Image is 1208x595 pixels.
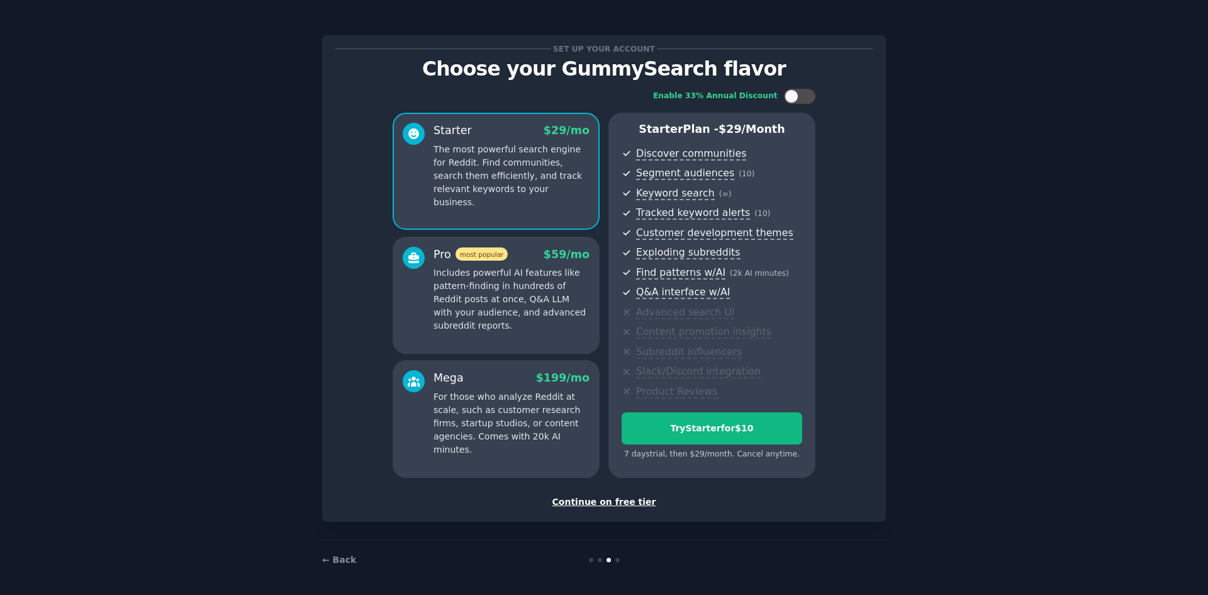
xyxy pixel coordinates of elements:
span: Exploding subreddits [636,246,740,259]
span: $ 59 /mo [544,248,590,261]
span: ( 10 ) [754,209,770,218]
span: most popular [456,247,508,261]
span: $ 29 /month [719,123,785,135]
span: ( 10 ) [739,169,754,178]
div: 7 days trial, then $ 29 /month . Cancel anytime. [622,449,802,460]
span: Keyword search [636,187,715,200]
span: Discover communities [636,147,746,161]
span: Product Reviews [636,385,717,399]
span: Content promotion insights [636,326,771,339]
span: ( ∞ ) [719,190,732,198]
div: Mega [433,370,464,386]
span: Segment audiences [636,167,734,180]
span: Set up your account [551,42,657,55]
div: Enable 33% Annual Discount [653,91,778,102]
button: TryStarterfor$10 [622,412,802,445]
span: Slack/Discord integration [636,365,761,378]
span: Tracked keyword alerts [636,207,750,220]
span: $ 199 /mo [536,371,590,384]
span: Subreddit influencers [636,346,742,359]
p: The most powerful search engine for Reddit. Find communities, search them efficiently, and track ... [433,143,590,209]
span: ( 2k AI minutes ) [730,269,789,278]
div: Starter [433,123,472,139]
p: Includes powerful AI features like pattern-finding in hundreds of Reddit posts at once, Q&A LLM w... [433,266,590,332]
div: Try Starter for $10 [622,422,802,435]
span: Q&A interface w/AI [636,286,730,299]
p: For those who analyze Reddit at scale, such as customer research firms, startup studios, or conte... [433,390,590,456]
span: Find patterns w/AI [636,266,725,280]
span: $ 29 /mo [544,124,590,137]
span: Advanced search UI [636,306,734,319]
div: Continue on free tier [335,496,873,509]
p: Choose your GummySearch flavor [335,58,873,80]
span: Customer development themes [636,227,793,240]
p: Starter Plan - [622,122,802,137]
div: Pro [433,247,508,263]
a: ← Back [322,555,356,565]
